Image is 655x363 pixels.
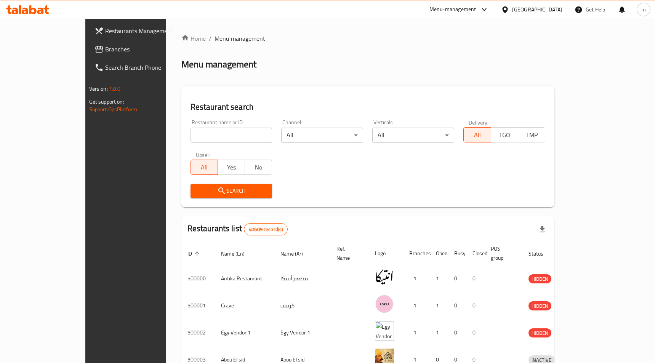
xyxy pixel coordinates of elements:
span: Branches [105,45,189,54]
td: 1 [403,265,430,292]
td: 1 [430,319,448,346]
span: TGO [494,130,515,141]
span: Status [528,249,553,258]
th: Busy [448,242,466,265]
a: Support.OpsPlatform [89,104,138,114]
td: Antika Restaurant [215,265,274,292]
span: POS group [491,244,513,262]
span: Name (Ar) [280,249,313,258]
button: Yes [218,160,245,175]
img: Antika Restaurant [375,267,394,286]
label: Upsell [196,152,210,157]
span: Version: [89,84,108,94]
button: TMP [518,127,545,142]
h2: Restaurant search [191,101,546,113]
td: كرييف [274,292,330,319]
td: 0 [466,292,485,319]
td: 1 [403,319,430,346]
input: Search for restaurant name or ID.. [191,128,272,143]
span: TMP [521,130,542,141]
td: Egy Vendor 1 [215,319,274,346]
td: 0 [448,319,466,346]
td: 500000 [181,265,215,292]
img: Egy Vendor 1 [375,321,394,341]
th: Closed [466,242,485,265]
span: Ref. Name [336,244,360,262]
span: HIDDEN [528,329,551,337]
button: TGO [491,127,518,142]
td: 1 [430,292,448,319]
nav: breadcrumb [181,34,555,43]
span: Yes [221,162,242,173]
span: All [194,162,215,173]
th: Open [430,242,448,265]
td: 0 [466,265,485,292]
h2: Restaurants list [187,223,288,235]
a: Search Branch Phone [88,58,195,77]
img: Crave [375,294,394,313]
th: Branches [403,242,430,265]
td: 1 [403,292,430,319]
span: Search [197,186,266,196]
span: Name (En) [221,249,255,258]
span: Get support on: [89,97,124,107]
td: مطعم أنتيكا [274,265,330,292]
span: Search Branch Phone [105,63,189,72]
div: Menu-management [429,5,476,14]
div: Export file [533,220,551,238]
span: All [467,130,488,141]
td: 0 [448,265,466,292]
td: Crave [215,292,274,319]
td: 0 [448,292,466,319]
span: Menu management [215,34,265,43]
td: 500001 [181,292,215,319]
li: / [209,34,211,43]
td: Egy Vendor 1 [274,319,330,346]
button: Search [191,184,272,198]
td: 500002 [181,319,215,346]
span: 1.0.0 [109,84,121,94]
button: No [245,160,272,175]
label: Delivery [469,120,488,125]
div: All [281,128,363,143]
a: Branches [88,40,195,58]
a: Restaurants Management [88,22,195,40]
div: [GEOGRAPHIC_DATA] [512,5,562,14]
td: 0 [466,319,485,346]
h2: Menu management [181,58,256,70]
span: m [641,5,646,14]
span: Restaurants Management [105,26,189,35]
div: All [372,128,454,143]
div: Total records count [244,223,288,235]
span: HIDDEN [528,302,551,310]
button: All [191,160,218,175]
th: Logo [369,242,403,265]
span: ID [187,249,202,258]
span: 40609 record(s) [244,226,287,233]
td: 1 [430,265,448,292]
span: HIDDEN [528,275,551,283]
button: All [463,127,491,142]
span: No [248,162,269,173]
